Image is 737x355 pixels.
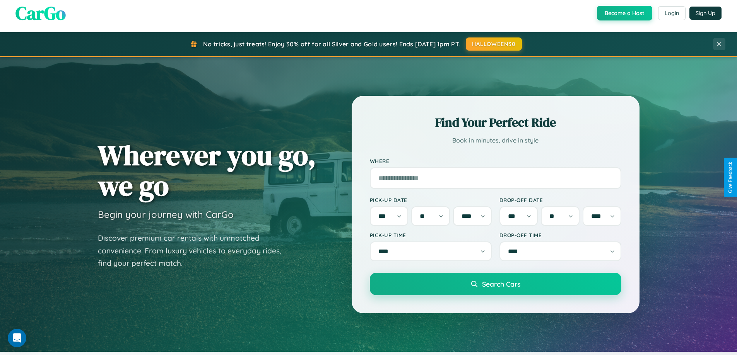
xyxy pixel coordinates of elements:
span: No tricks, just treats! Enjoy 30% off for all Silver and Gold users! Ends [DATE] 1pm PT. [203,40,460,48]
iframe: Intercom live chat [8,329,26,347]
label: Pick-up Time [370,232,492,238]
label: Drop-off Date [499,197,621,203]
button: Become a Host [597,6,652,20]
label: Drop-off Time [499,232,621,238]
label: Pick-up Date [370,197,492,203]
label: Where [370,158,621,164]
span: CarGo [15,0,66,26]
button: Search Cars [370,273,621,295]
button: Sign Up [689,7,722,20]
p: Book in minutes, drive in style [370,135,621,146]
span: Search Cars [482,280,520,288]
p: Discover premium car rentals with unmatched convenience. From luxury vehicles to everyday rides, ... [98,232,291,270]
h3: Begin your journey with CarGo [98,209,234,220]
button: Login [658,6,686,20]
div: Give Feedback [728,162,733,193]
button: HALLOWEEN30 [466,37,522,51]
h2: Find Your Perfect Ride [370,114,621,131]
h1: Wherever you go, we go [98,140,316,201]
